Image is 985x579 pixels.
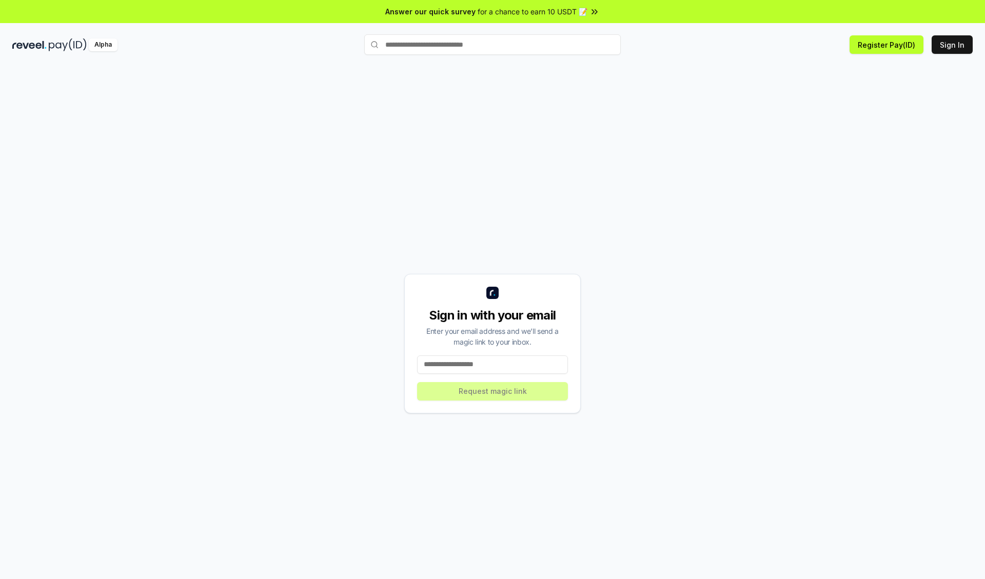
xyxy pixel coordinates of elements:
button: Register Pay(ID) [850,35,923,54]
img: logo_small [486,287,499,299]
button: Sign In [932,35,973,54]
span: for a chance to earn 10 USDT 📝 [478,6,587,17]
img: reveel_dark [12,38,47,51]
img: pay_id [49,38,87,51]
span: Answer our quick survey [385,6,476,17]
div: Sign in with your email [417,307,568,324]
div: Enter your email address and we’ll send a magic link to your inbox. [417,326,568,347]
div: Alpha [89,38,117,51]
